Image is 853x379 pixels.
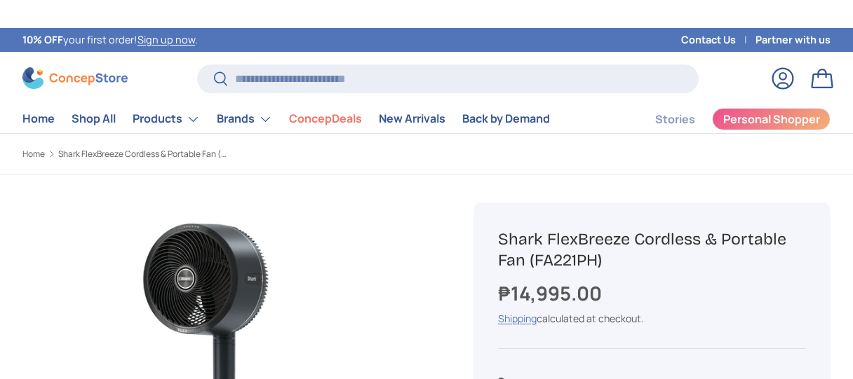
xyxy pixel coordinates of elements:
a: Products [133,105,200,133]
a: Shark FlexBreeze Cordless & Portable Fan (FA221PH) [58,150,227,158]
p: your first order! . [22,32,198,48]
a: Contact Us [681,32,755,48]
nav: Breadcrumbs [22,148,451,160]
a: Shop All [72,105,116,132]
a: Sign up now [137,33,195,46]
a: Back by Demand [462,105,550,132]
summary: Products [124,105,208,133]
nav: Secondary [622,105,831,133]
img: ConcepStore [22,67,128,89]
a: Partner with us [755,32,831,48]
a: Home [22,105,55,132]
a: Home [22,150,45,158]
nav: Primary [22,105,550,133]
span: Personal Shopper [723,113,820,125]
a: Brands [217,105,272,133]
a: Shipping [498,312,537,325]
a: Stories [655,106,695,133]
a: ConcepDeals [289,105,362,132]
summary: Brands [208,105,281,133]
div: calculated at checkout. [498,311,806,326]
h1: Shark FlexBreeze Cordless & Portable Fan (FA221PH) [498,228,806,271]
a: New Arrivals [379,105,445,132]
a: Personal Shopper [712,108,831,130]
strong: 10% OFF [22,33,63,46]
strong: ₱14,995.00 [498,280,605,306]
